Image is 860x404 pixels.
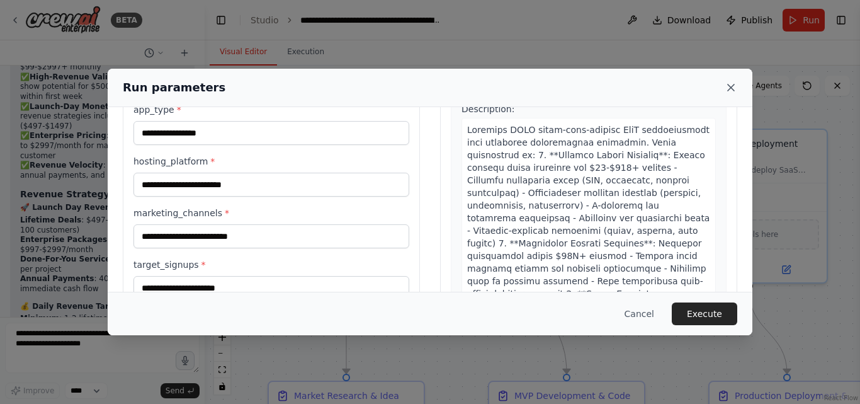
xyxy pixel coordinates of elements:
label: app_type [133,103,409,116]
button: Execute [672,303,737,325]
h2: Run parameters [123,79,225,96]
button: Cancel [614,303,664,325]
span: Description: [461,104,514,114]
label: marketing_channels [133,207,409,219]
label: target_signups [133,258,409,271]
label: hosting_platform [133,155,409,168]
